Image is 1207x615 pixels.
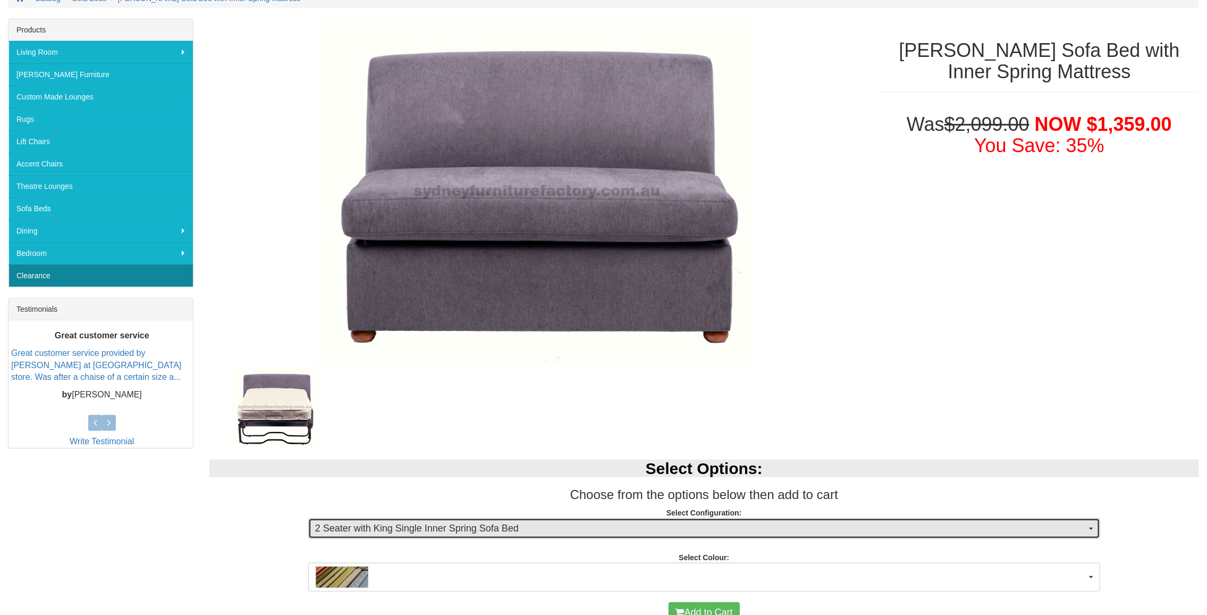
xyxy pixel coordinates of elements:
a: Lift Chairs [9,130,193,153]
h1: [PERSON_NAME] Sofa Bed with Inner Spring Mattress [880,40,1199,82]
button: 2 Seater with King Single Inner Spring Sofa Bed [308,518,1100,539]
div: Products [9,19,193,41]
div: Testimonials [9,298,193,320]
a: Custom Made Lounges [9,86,193,108]
a: Great customer service provided by [PERSON_NAME] at [GEOGRAPHIC_DATA] store. Was after a chaise o... [11,348,181,382]
a: Living Room [9,41,193,63]
span: NOW $1,359.00 [1035,113,1172,135]
del: $2,099.00 [944,113,1029,135]
b: by [62,390,72,399]
p: [PERSON_NAME] [11,389,193,401]
a: Clearance [9,264,193,287]
strong: Select Colour: [679,553,729,562]
b: Great customer service [55,331,149,340]
h3: Choose from the options below then add to cart [209,488,1200,502]
a: Rugs [9,108,193,130]
b: Select Options: [646,460,763,477]
a: Theatre Lounges [9,175,193,197]
font: You Save: 35% [974,135,1104,156]
a: [PERSON_NAME] Furniture [9,63,193,86]
a: Accent Chairs [9,153,193,175]
h1: Was [880,114,1199,156]
a: Dining [9,220,193,242]
strong: Select Configuration: [666,509,742,517]
a: Write Testimonial [70,437,134,446]
span: 2 Seater with King Single Inner Spring Sofa Bed [315,522,1086,536]
a: Sofa Beds [9,197,193,220]
a: Bedroom [9,242,193,264]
